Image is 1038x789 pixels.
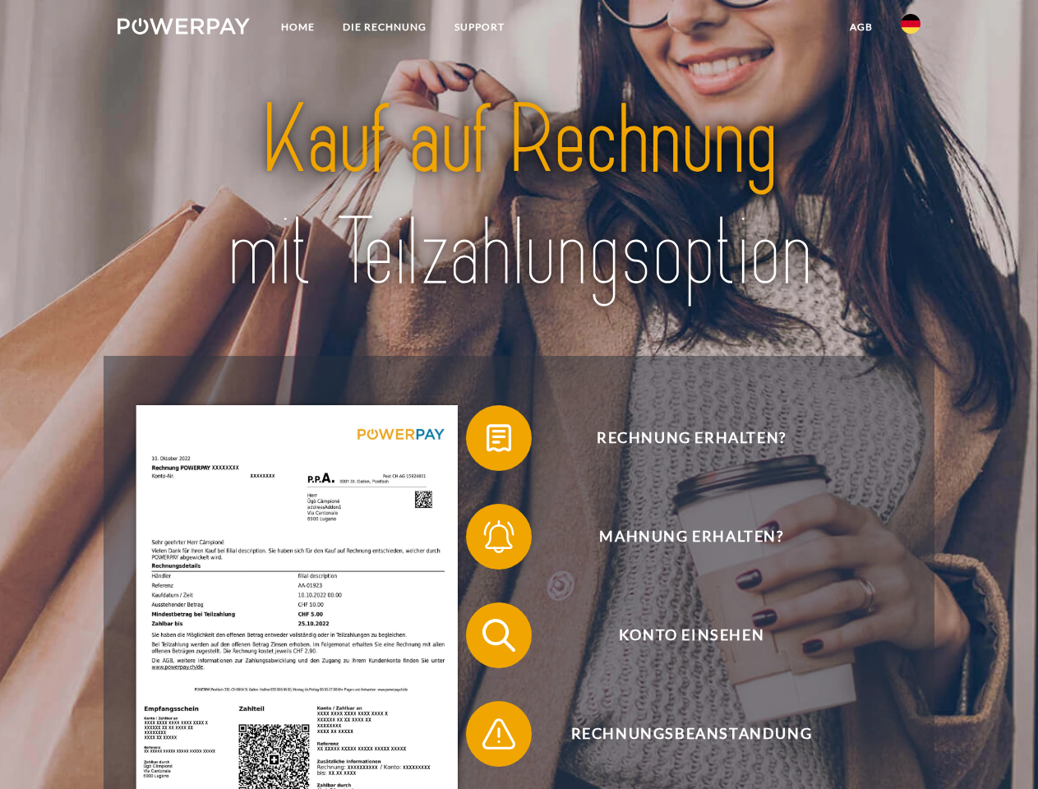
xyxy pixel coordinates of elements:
span: Mahnung erhalten? [490,504,893,570]
a: DIE RECHNUNG [329,12,441,42]
button: Mahnung erhalten? [466,504,893,570]
button: Konto einsehen [466,602,893,668]
img: qb_warning.svg [478,713,519,754]
a: agb [836,12,887,42]
button: Rechnung erhalten? [466,405,893,471]
span: Konto einsehen [490,602,893,668]
button: Rechnungsbeanstandung [466,701,893,767]
img: qb_search.svg [478,615,519,656]
span: Rechnung erhalten? [490,405,893,471]
img: title-powerpay_de.svg [157,79,881,315]
img: logo-powerpay-white.svg [118,18,250,35]
a: SUPPORT [441,12,519,42]
img: qb_bill.svg [478,418,519,459]
img: de [901,14,920,34]
img: qb_bell.svg [478,516,519,557]
a: Home [267,12,329,42]
span: Rechnungsbeanstandung [490,701,893,767]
